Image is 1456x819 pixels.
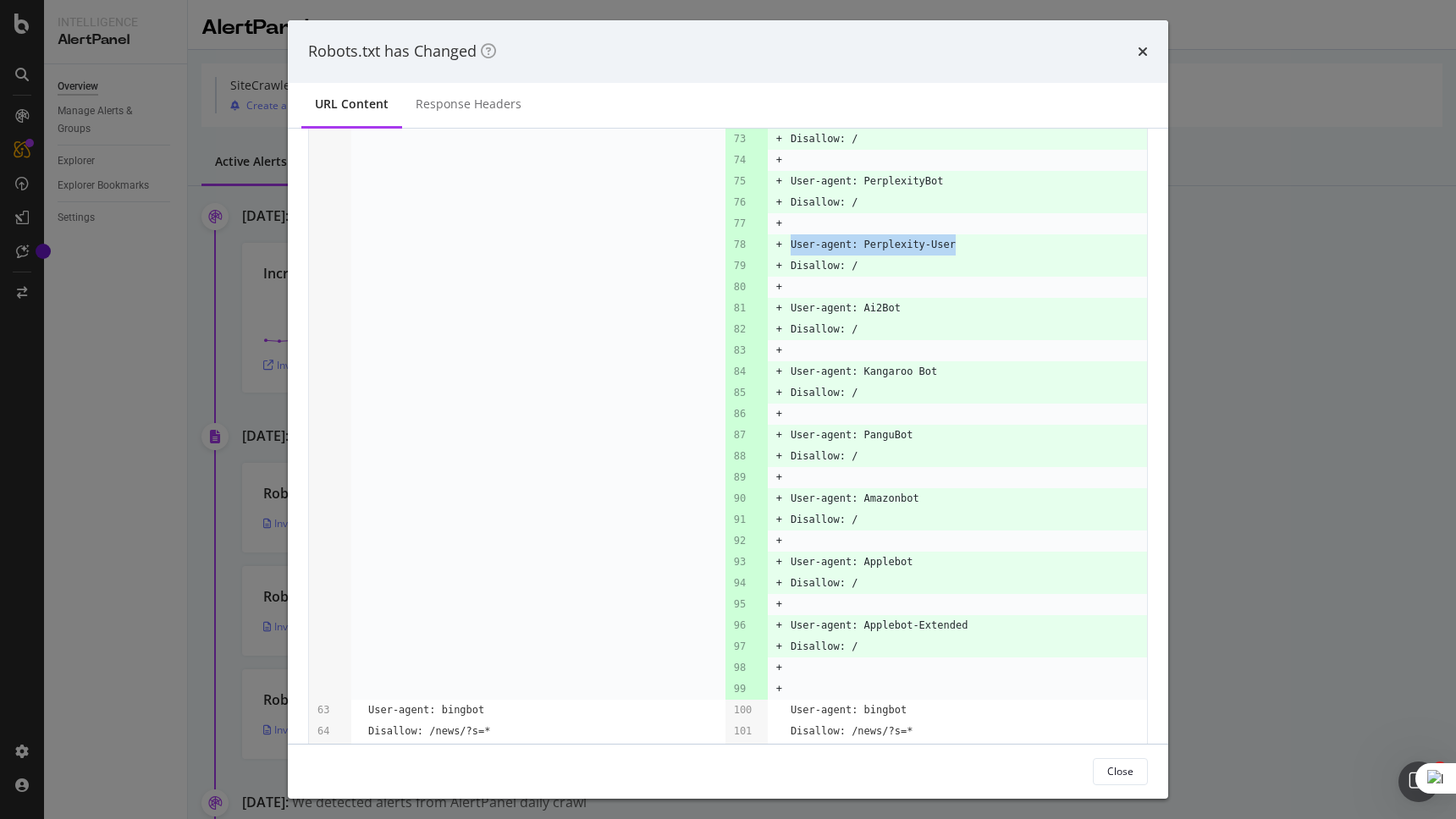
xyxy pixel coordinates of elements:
[776,615,782,636] pre: +
[776,319,782,340] pre: +
[791,700,907,721] pre: User-agent: bingbot
[734,530,746,552] pre: 92
[791,742,925,763] pre: Disallow: /news/*/?s=*
[776,636,782,657] pre: +
[734,488,746,509] pre: 90
[734,192,746,213] pre: 76
[776,129,782,150] pre: +
[317,742,329,763] pre: 65
[791,382,858,404] pre: Disallow: /
[791,171,944,192] pre: User-agent: PerplexityBot
[776,573,782,594] pre: +
[791,298,901,319] pre: User-agent: Ai2Bot
[317,721,329,742] pre: 64
[776,488,782,509] pre: +
[791,573,858,594] pre: Disallow: /
[734,129,746,150] pre: 73
[791,636,858,657] pre: Disallow: /
[734,256,746,277] pre: 79
[791,256,858,277] pre: Disallow: /
[776,192,782,213] pre: +
[791,192,858,213] pre: Disallow: /
[734,277,746,298] pre: 80
[776,234,782,256] pre: +
[734,573,746,594] pre: 94
[368,700,484,721] pre: User-agent: bingbot
[776,171,782,192] pre: +
[776,277,782,298] pre: +
[776,530,782,552] pre: +
[734,700,753,721] pre: 100
[791,425,913,446] pre: User-agent: PanguBot
[1138,41,1148,63] div: times
[776,509,782,530] pre: +
[776,425,782,446] pre: +
[734,382,746,404] pre: 85
[776,594,782,615] pre: +
[776,150,782,171] pre: +
[315,96,389,113] div: URL Content
[776,404,782,425] pre: +
[734,234,746,256] pre: 78
[776,382,782,404] pre: +
[791,234,956,256] pre: User-agent: Perplexity-User
[734,213,746,234] pre: 77
[734,425,746,446] pre: 87
[734,594,746,615] pre: 95
[317,700,329,721] pre: 63
[734,404,746,425] pre: 86
[1093,758,1148,785] button: Close
[734,615,746,636] pre: 96
[1107,764,1133,778] div: Close
[734,679,746,700] pre: 99
[288,20,1168,799] div: modal
[734,742,753,763] pre: 102
[734,340,746,361] pre: 83
[791,488,919,509] pre: User-agent: Amazonbot
[416,96,521,113] div: Response Headers
[734,150,746,171] pre: 74
[791,721,913,742] pre: Disallow: /news/?s=*
[791,615,968,636] pre: User-agent: Applebot-Extended
[776,298,782,319] pre: +
[734,298,746,319] pre: 81
[776,467,782,488] pre: +
[791,552,913,573] pre: User-agent: Applebot
[776,657,782,679] pre: +
[776,256,782,277] pre: +
[734,636,746,657] pre: 97
[1398,761,1439,802] iframe: Intercom live chat
[734,467,746,488] pre: 89
[734,657,746,679] pre: 98
[734,552,746,573] pre: 93
[791,129,858,150] pre: Disallow: /
[368,721,491,742] pre: Disallow: /news/?s=*
[1433,761,1447,775] span: 1
[776,552,782,573] pre: +
[308,41,496,63] div: Robots.txt has Changed
[791,319,858,340] pre: Disallow: /
[734,361,746,382] pre: 84
[776,679,782,700] pre: +
[734,721,753,742] pre: 101
[734,171,746,192] pre: 75
[776,340,782,361] pre: +
[734,446,746,467] pre: 88
[734,319,746,340] pre: 82
[368,742,503,763] pre: Disallow: /news/*/?s=*
[734,509,746,530] pre: 91
[791,446,858,467] pre: Disallow: /
[776,361,782,382] pre: +
[791,361,937,382] pre: User-agent: Kangaroo Bot
[776,213,782,234] pre: +
[791,509,858,530] pre: Disallow: /
[776,446,782,467] pre: +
